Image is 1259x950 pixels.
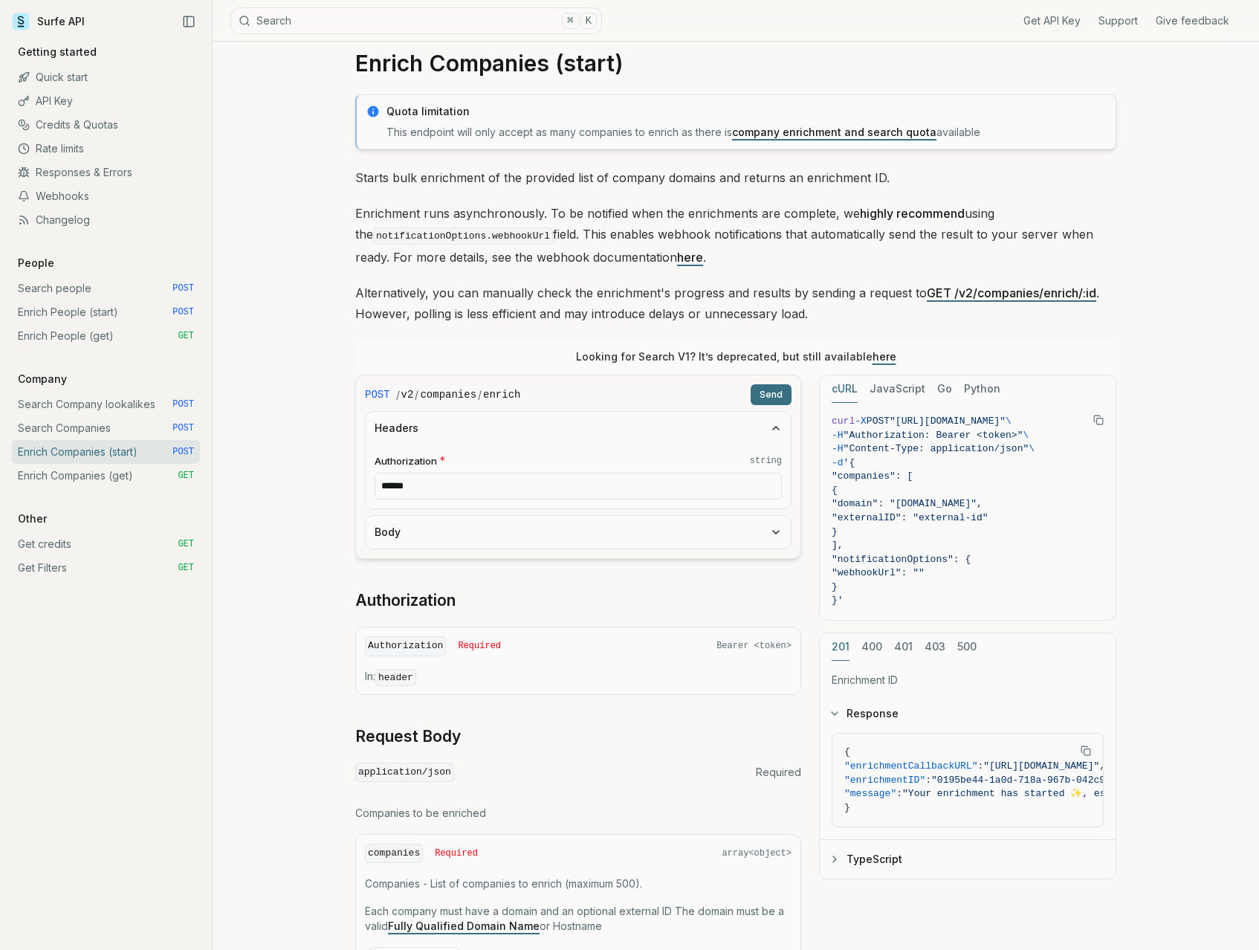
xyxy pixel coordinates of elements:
a: Search Companies POST [12,416,200,440]
span: "notificationOptions": { [832,554,971,565]
p: Getting started [12,45,103,59]
span: }' [832,595,844,606]
code: companies [365,844,423,864]
a: Credits & Quotas [12,113,200,137]
button: 403 [925,633,945,661]
span: array<object> [722,847,792,859]
p: Other [12,511,53,526]
p: People [12,256,60,271]
code: notificationOptions.webhookUrl [373,227,553,245]
span: / [478,387,482,402]
span: GET [178,330,194,342]
button: cURL [832,375,858,403]
span: POST [172,398,194,410]
span: / [396,387,400,402]
button: Search⌘K [230,7,602,34]
span: } [832,581,838,592]
span: POST [172,282,194,294]
button: JavaScript [870,375,925,403]
button: 201 [832,633,849,661]
span: { [832,485,838,496]
span: \ [1006,416,1012,427]
a: Enrich People (start) POST [12,300,200,324]
p: Enrichment ID [832,673,1104,688]
button: TypeScript [820,840,1116,879]
span: Required [458,640,501,652]
a: Responses & Errors [12,161,200,184]
span: "externalID": "external-id" [832,512,988,523]
p: Each company must have a domain and an optional external ID The domain must be a valid or Hostname [365,904,792,934]
button: 400 [861,633,882,661]
a: Rate limits [12,137,200,161]
strong: highly recommend [860,206,965,221]
span: POST [867,416,890,427]
span: POST [365,387,390,402]
span: "webhookUrl": "" [832,567,925,578]
code: application/json [355,763,454,783]
span: "companies": [ [832,471,913,482]
span: Bearer <token> [716,640,792,652]
code: companies [420,387,476,402]
p: This endpoint will only accept as many companies to enrich as there is available [386,125,1107,140]
button: Body [366,516,791,549]
span: -d [832,457,844,468]
a: Get Filters GET [12,556,200,580]
span: '{ [844,457,855,468]
span: \ [1023,430,1029,441]
kbd: K [580,13,597,29]
span: : [925,775,931,786]
span: / [415,387,418,402]
span: GET [178,562,194,574]
button: Collapse Sidebar [178,10,200,33]
span: Required [756,765,801,780]
button: 401 [894,633,913,661]
span: GET [178,538,194,550]
p: Alternatively, you can manually check the enrichment's progress and results by sending a request ... [355,282,1116,324]
span: } [832,526,838,537]
button: Headers [366,412,791,445]
kbd: ⌘ [562,13,578,29]
span: -H [832,430,844,441]
p: Company [12,372,73,387]
a: Get credits GET [12,532,200,556]
span: "enrichmentCallbackURL" [844,760,977,772]
div: Response [820,733,1116,839]
a: Enrich Companies (start) POST [12,440,200,464]
a: Authorization [355,590,456,611]
button: Go [937,375,952,403]
span: curl [832,416,855,427]
span: GET [178,470,194,482]
a: Surfe API [12,10,85,33]
h1: Enrich Companies (start) [355,50,1116,77]
span: POST [172,422,194,434]
span: ], [832,540,844,551]
a: Get API Key [1023,13,1081,28]
button: Python [964,375,1000,403]
button: Response [820,694,1116,733]
button: Send [751,384,792,405]
a: Webhooks [12,184,200,208]
code: v2 [401,387,414,402]
code: enrich [483,387,520,402]
a: API Key [12,89,200,113]
p: Looking for Search V1? It’s deprecated, but still available [576,349,896,364]
p: Companies - List of companies to enrich (maximum 500). [365,876,792,891]
a: here [677,250,703,265]
span: : [977,760,983,772]
a: here [873,350,896,363]
p: Companies to be enriched [355,806,801,821]
span: Authorization [375,454,437,468]
span: "0195be44-1a0d-718a-967b-042c9d17ffd7" [931,775,1151,786]
a: Enrich People (get) GET [12,324,200,348]
p: Quota limitation [386,104,1107,119]
a: Fully Qualified Domain Name [388,920,540,932]
button: Copy Text [1087,409,1110,431]
a: company enrichment and search quota [732,126,936,138]
span: "message" [844,788,896,799]
a: Quick start [12,65,200,89]
a: GET /v2/companies/enrich/:id [927,285,1096,300]
span: Required [435,847,478,859]
span: "Your enrichment has started ✨, estimated time: 2 seconds." [902,788,1250,799]
p: In: [365,669,792,685]
span: } [844,802,850,813]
